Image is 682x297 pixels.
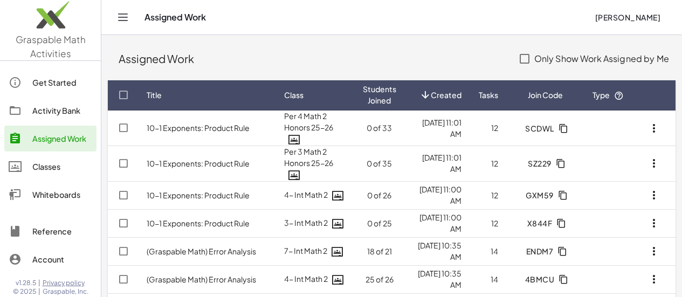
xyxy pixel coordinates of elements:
td: 7- Int Math 2 [275,237,354,265]
div: Whiteboards [32,188,92,201]
td: 0 of 25 [354,209,405,237]
td: [DATE] 11:00 AM [405,181,470,209]
td: 14 [470,237,507,265]
button: [PERSON_NAME] [586,8,669,27]
span: Tasks [479,89,498,101]
a: Privacy policy [43,279,88,287]
span: Type [593,90,624,100]
a: Reference [4,218,97,244]
span: GXM59 [526,190,554,200]
button: GXM59 [517,185,574,205]
td: 4- Int Math 2 [275,265,354,293]
td: 18 of 21 [354,237,405,265]
span: 4BMCU [525,274,554,284]
div: Get Started [32,76,92,89]
td: [DATE] 10:35 AM [405,237,470,265]
span: ENDM7 [526,246,553,256]
a: 10-1 Exponents: Product Rule [147,190,250,200]
button: X844F [518,213,573,233]
div: Assigned Work [32,132,92,145]
label: Only Show Work Assigned by Me [534,46,669,72]
a: 10-1 Exponents: Product Rule [147,123,250,133]
a: Activity Bank [4,98,97,123]
button: SZ229 [519,154,572,173]
span: | [38,279,40,287]
span: Graspable Math Activities [16,33,86,59]
span: [PERSON_NAME] [595,12,660,22]
span: © 2025 [13,287,36,296]
span: | [38,287,40,296]
div: Activity Bank [32,104,92,117]
td: 12 [470,110,507,146]
td: [DATE] 11:01 AM [405,146,470,181]
button: Toggle navigation [114,9,132,26]
span: Title [147,89,162,101]
span: Class [284,89,304,101]
a: 10-1 Exponents: Product Rule [147,158,250,168]
td: Per 3 Math 2 Honors 25-26 [275,146,354,181]
button: SCDWL [516,119,575,138]
a: Get Started [4,70,97,95]
td: [DATE] 10:35 AM [405,265,470,293]
button: 4BMCU [516,270,575,289]
div: Reference [32,225,92,238]
a: (Graspable Math) Error Analysis [147,274,256,284]
div: Account [32,253,92,266]
a: Account [4,246,97,272]
td: 25 of 26 [354,265,405,293]
a: Assigned Work [4,126,97,151]
td: 12 [470,146,507,181]
div: Classes [32,160,92,173]
a: (Graspable Math) Error Analysis [147,246,256,256]
td: 4- Int Math 2 [275,181,354,209]
a: Classes [4,154,97,179]
span: Created [431,89,461,101]
span: SZ229 [528,158,552,168]
td: [DATE] 11:01 AM [405,110,470,146]
span: SCDWL [525,123,554,133]
td: 12 [470,181,507,209]
td: 14 [470,265,507,293]
button: ENDM7 [517,241,574,261]
td: [DATE] 11:00 AM [405,209,470,237]
span: Graspable, Inc. [43,287,88,296]
td: 0 of 35 [354,146,405,181]
td: 3- Int Math 2 [275,209,354,237]
span: v1.28.5 [16,279,36,287]
span: X844F [527,218,552,228]
td: 0 of 33 [354,110,405,146]
a: 10-1 Exponents: Product Rule [147,218,250,228]
td: 0 of 26 [354,181,405,209]
span: Students Joined [363,84,396,106]
div: Assigned Work [119,51,508,66]
td: Per 4 Math 2 Honors 25-26 [275,110,354,146]
a: Whiteboards [4,182,97,208]
td: 12 [470,209,507,237]
span: Join Code [528,89,563,101]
